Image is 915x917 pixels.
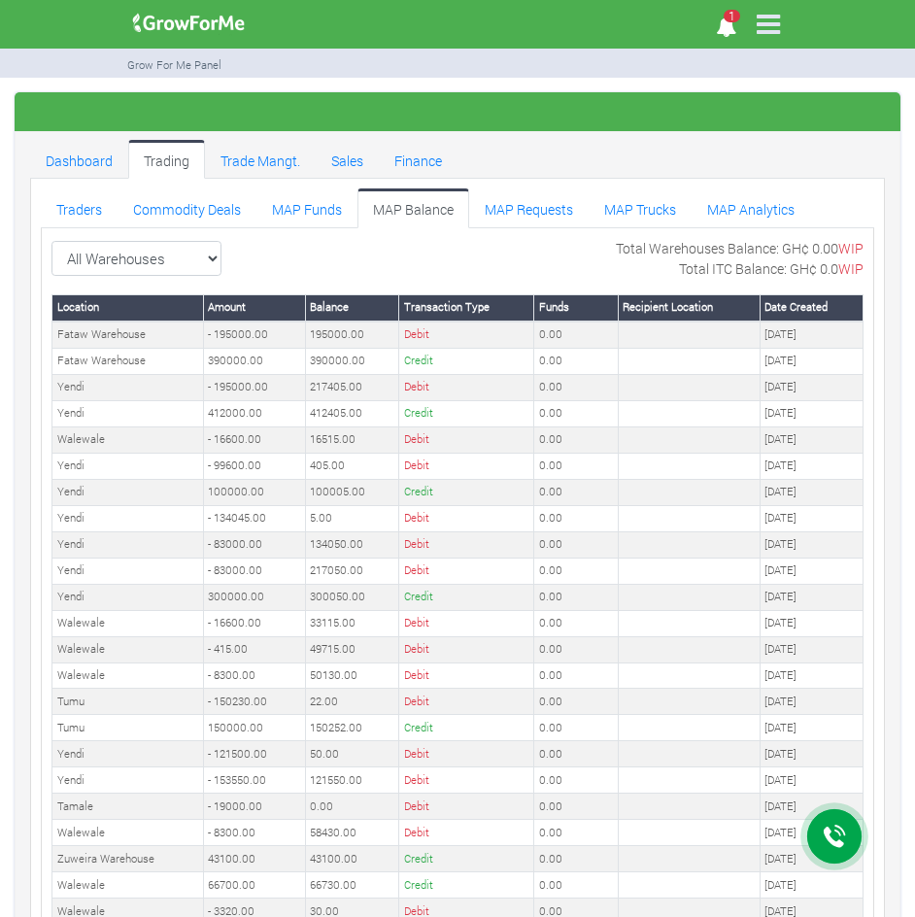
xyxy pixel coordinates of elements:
td: 0.00 [534,505,618,531]
td: Debit [399,505,534,531]
td: - 83000.00 [203,531,305,558]
td: [DATE] [760,426,863,453]
td: Walewale [52,636,204,662]
td: - 150230.00 [203,689,305,715]
td: Yendi [52,400,204,426]
td: Debit [399,662,534,689]
a: Trade Mangt. [205,140,316,179]
a: MAP Trucks [589,188,692,227]
td: 0.00 [534,662,618,689]
td: 0.00 [534,715,618,741]
td: 0.00 [534,479,618,505]
td: 412000.00 [203,400,305,426]
td: 0.00 [534,689,618,715]
td: - 8300.00 [203,820,305,846]
td: Debit [399,426,534,453]
td: Debit [399,322,534,348]
td: Yendi [52,741,204,767]
a: Finance [379,140,457,179]
td: Tumu [52,689,204,715]
span: WIP [838,239,864,257]
th: Balance [305,294,398,321]
a: 1 [707,19,745,38]
td: 121550.00 [305,767,398,794]
td: Tamale [52,794,204,820]
td: Debit [399,767,534,794]
td: - 195000.00 [203,322,305,348]
td: 5.00 [305,505,398,531]
td: [DATE] [760,374,863,400]
td: 0.00 [534,767,618,794]
a: Commodity Deals [118,188,256,227]
td: Zuweira Warehouse [52,846,204,872]
td: [DATE] [760,558,863,584]
td: 0.00 [534,584,618,610]
td: 0.00 [534,872,618,899]
td: - 99600.00 [203,453,305,479]
td: 0.00 [534,846,618,872]
td: 0.00 [534,794,618,820]
td: Debit [399,374,534,400]
th: Transaction Type [399,294,534,321]
th: Amount [203,294,305,321]
td: Yendi [52,584,204,610]
td: - 153550.00 [203,767,305,794]
p: Total ITC Balance: GH¢ 0.0 [679,258,864,279]
td: Yendi [52,558,204,584]
td: Credit [399,584,534,610]
td: Tumu [52,715,204,741]
td: Fataw Warehouse [52,322,204,348]
th: Recipient Location [618,294,760,321]
td: 0.00 [305,794,398,820]
td: 50.00 [305,741,398,767]
a: MAP Analytics [692,188,810,227]
td: [DATE] [760,505,863,531]
td: 33115.00 [305,610,398,636]
a: Dashboard [30,140,128,179]
td: Credit [399,846,534,872]
td: [DATE] [760,715,863,741]
td: 0.00 [534,453,618,479]
td: 390000.00 [305,348,398,374]
td: [DATE] [760,348,863,374]
td: [DATE] [760,479,863,505]
td: [DATE] [760,531,863,558]
td: 43100.00 [305,846,398,872]
a: Trading [128,140,205,179]
td: 49715.00 [305,636,398,662]
td: Yendi [52,374,204,400]
td: [DATE] [760,689,863,715]
td: Debit [399,610,534,636]
td: Debit [399,558,534,584]
span: WIP [838,259,864,278]
td: - 121500.00 [203,741,305,767]
td: [DATE] [760,584,863,610]
td: Debit [399,531,534,558]
th: Date Created [760,294,863,321]
td: 0.00 [534,558,618,584]
td: 0.00 [534,531,618,558]
td: - 134045.00 [203,505,305,531]
td: 217050.00 [305,558,398,584]
td: Debit [399,741,534,767]
td: 195000.00 [305,322,398,348]
td: [DATE] [760,662,863,689]
td: 134050.00 [305,531,398,558]
td: [DATE] [760,322,863,348]
td: Credit [399,479,534,505]
td: 50130.00 [305,662,398,689]
td: Debit [399,820,534,846]
a: Traders [41,188,118,227]
th: Location [52,294,204,321]
td: 217405.00 [305,374,398,400]
td: 0.00 [534,820,618,846]
td: Debit [399,453,534,479]
td: Walewale [52,610,204,636]
td: 66730.00 [305,872,398,899]
td: 0.00 [534,400,618,426]
td: 300050.00 [305,584,398,610]
small: Grow For Me Panel [127,57,221,72]
td: 390000.00 [203,348,305,374]
td: 66700.00 [203,872,305,899]
td: Credit [399,348,534,374]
